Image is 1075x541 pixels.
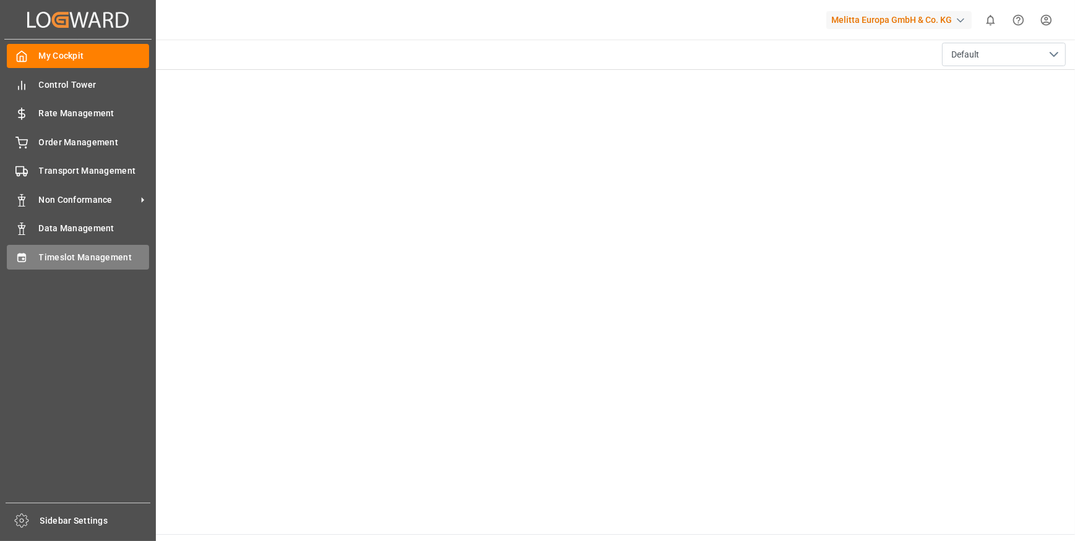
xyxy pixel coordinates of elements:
[977,6,1004,34] button: show 0 new notifications
[826,11,972,29] div: Melitta Europa GmbH & Co. KG
[7,245,149,269] a: Timeslot Management
[951,48,979,61] span: Default
[7,216,149,241] a: Data Management
[40,514,151,527] span: Sidebar Settings
[39,251,150,264] span: Timeslot Management
[826,8,977,32] button: Melitta Europa GmbH & Co. KG
[7,101,149,126] a: Rate Management
[39,136,150,149] span: Order Management
[7,44,149,68] a: My Cockpit
[7,72,149,96] a: Control Tower
[7,159,149,183] a: Transport Management
[39,79,150,92] span: Control Tower
[39,194,137,207] span: Non Conformance
[942,43,1066,66] button: open menu
[1004,6,1032,34] button: Help Center
[39,164,150,177] span: Transport Management
[39,107,150,120] span: Rate Management
[7,130,149,154] a: Order Management
[39,49,150,62] span: My Cockpit
[39,222,150,235] span: Data Management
